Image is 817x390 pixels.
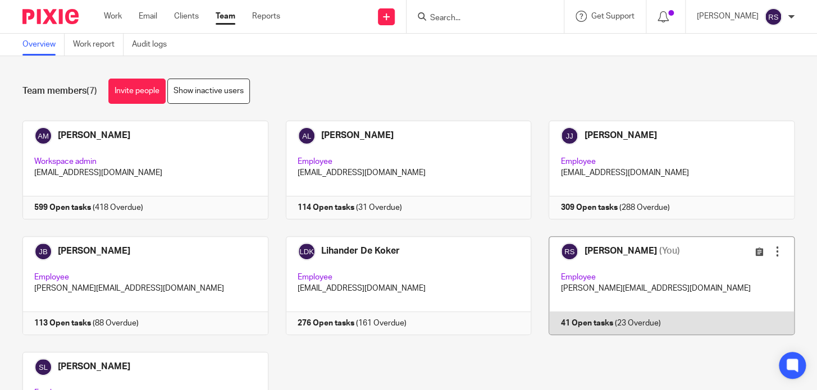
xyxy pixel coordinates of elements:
[73,34,124,56] a: Work report
[22,34,65,56] a: Overview
[764,8,782,26] img: svg%3E
[591,12,635,20] span: Get Support
[104,11,122,22] a: Work
[86,86,97,95] span: (7)
[132,34,175,56] a: Audit logs
[252,11,280,22] a: Reports
[139,11,157,22] a: Email
[167,79,250,104] a: Show inactive users
[22,85,97,97] h1: Team members
[697,11,759,22] p: [PERSON_NAME]
[22,9,79,24] img: Pixie
[174,11,199,22] a: Clients
[216,11,235,22] a: Team
[108,79,166,104] a: Invite people
[429,13,530,24] input: Search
